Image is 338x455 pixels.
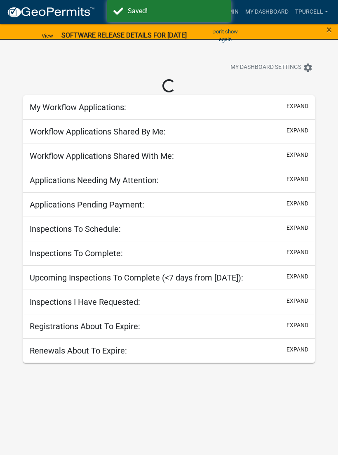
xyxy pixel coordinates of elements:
h5: Applications Pending Payment: [30,200,144,210]
button: expand [286,126,308,135]
h5: Inspections To Complete: [30,248,123,258]
a: Tpurcell [292,4,331,20]
h5: Registrations About To Expire: [30,321,140,331]
strong: SOFTWARE RELEASE DETAILS FOR [DATE] [61,31,187,39]
a: My Dashboard [242,4,292,20]
h5: Inspections I Have Requested: [30,297,140,307]
a: View [38,29,56,42]
button: expand [286,272,308,281]
h5: Inspections To Schedule: [30,224,121,234]
button: expand [286,297,308,305]
h5: Workflow Applications Shared With Me: [30,151,174,161]
div: Saved! [128,6,225,16]
h5: Upcoming Inspections To Complete (<7 days from [DATE]): [30,273,243,283]
span: My Dashboard Settings [230,63,301,73]
button: Don't show again [203,25,247,46]
button: expand [286,199,308,208]
button: Close [326,25,332,35]
span: × [326,24,332,35]
button: expand [286,248,308,257]
button: expand [286,224,308,232]
h5: Workflow Applications Shared By Me: [30,127,166,137]
h5: Applications Needing My Attention: [30,175,159,185]
button: expand [286,345,308,354]
i: settings [303,63,313,73]
button: expand [286,151,308,159]
button: expand [286,175,308,184]
button: expand [286,321,308,330]
button: My Dashboard Settingssettings [224,59,319,75]
button: expand [286,102,308,111]
h5: My Workflow Applications: [30,102,126,112]
h5: Renewals About To Expire: [30,346,127,356]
